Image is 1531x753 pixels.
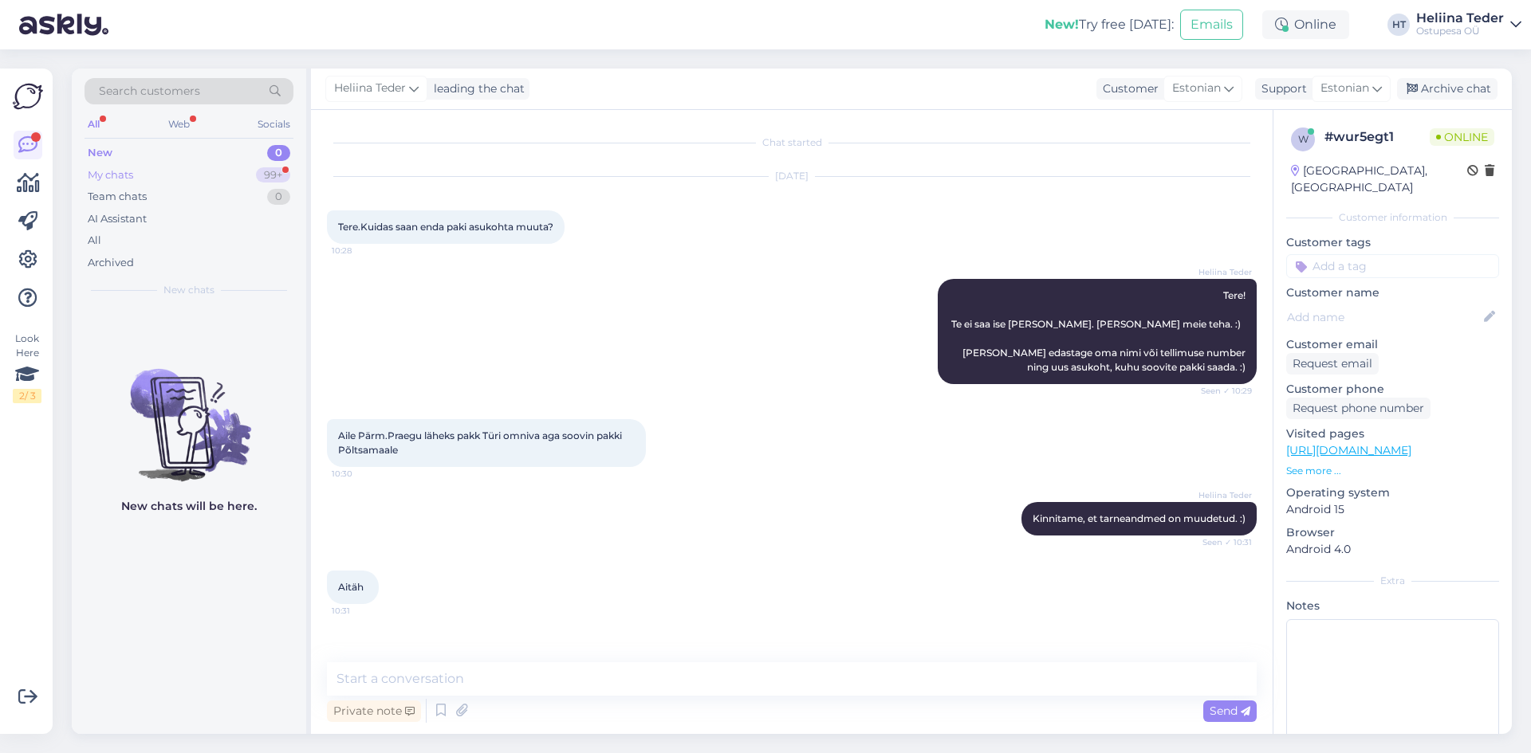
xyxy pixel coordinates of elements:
[1286,234,1499,251] p: Customer tags
[1033,512,1246,524] span: Kinnitame, et tarneandmed on muudetud. :)
[1286,353,1379,375] div: Request email
[1286,398,1431,419] div: Request phone number
[163,283,214,297] span: New chats
[1172,80,1221,97] span: Estonian
[72,340,306,484] img: No chats
[338,429,624,456] span: Aile Pärm.Praegu läheks pakk Türi omniva aga soovin pakki Põltsamaale
[1286,284,1499,301] p: Customer name
[256,167,290,183] div: 99+
[1416,25,1504,37] div: Ostupesa OÜ
[88,233,101,249] div: All
[1192,266,1252,278] span: Heliina Teder
[332,468,392,480] span: 10:30
[1045,15,1174,34] div: Try free [DATE]:
[267,145,290,161] div: 0
[1286,443,1411,457] a: [URL][DOMAIN_NAME]
[1397,78,1498,100] div: Archive chat
[1255,80,1307,97] div: Support
[88,167,133,183] div: My chats
[1286,484,1499,501] p: Operating system
[1416,12,1521,37] a: Heliina TederOstupesa OÜ
[1416,12,1504,25] div: Heliina Teder
[338,581,364,593] span: Aitäh
[1286,524,1499,541] p: Browser
[88,189,147,205] div: Team chats
[1192,536,1252,548] span: Seen ✓ 10:31
[1320,80,1369,97] span: Estonian
[99,83,200,100] span: Search customers
[332,605,392,617] span: 10:31
[327,135,1257,150] div: Chat started
[1298,133,1309,145] span: w
[13,81,43,112] img: Askly Logo
[1286,336,1499,353] p: Customer email
[1192,489,1252,501] span: Heliina Teder
[1286,598,1499,614] p: Notes
[13,389,41,403] div: 2 / 3
[1286,574,1499,588] div: Extra
[1286,541,1499,558] p: Android 4.0
[121,498,257,515] p: New chats will be here.
[1262,10,1349,39] div: Online
[1430,128,1494,146] span: Online
[1286,501,1499,518] p: Android 15
[1287,308,1481,326] input: Add name
[13,331,41,403] div: Look Here
[1387,14,1410,36] div: HT
[1192,385,1252,397] span: Seen ✓ 10:29
[1324,127,1430,147] div: # wur5egt1
[1286,381,1499,398] p: Customer phone
[1291,163,1467,196] div: [GEOGRAPHIC_DATA], [GEOGRAPHIC_DATA]
[327,700,421,722] div: Private note
[88,255,134,271] div: Archived
[267,189,290,205] div: 0
[165,114,193,135] div: Web
[1286,426,1499,442] p: Visited pages
[254,114,293,135] div: Socials
[332,245,392,257] span: 10:28
[1286,464,1499,478] p: See more ...
[338,221,553,233] span: Tere.Kuidas saan enda paki asukohta muuta?
[1045,17,1079,32] b: New!
[1286,210,1499,225] div: Customer information
[327,169,1257,183] div: [DATE]
[427,80,525,97] div: leading the chat
[88,145,112,161] div: New
[85,114,103,135] div: All
[1096,80,1159,97] div: Customer
[1286,254,1499,278] input: Add a tag
[334,80,406,97] span: Heliina Teder
[1180,10,1243,40] button: Emails
[1210,704,1250,718] span: Send
[88,211,147,227] div: AI Assistant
